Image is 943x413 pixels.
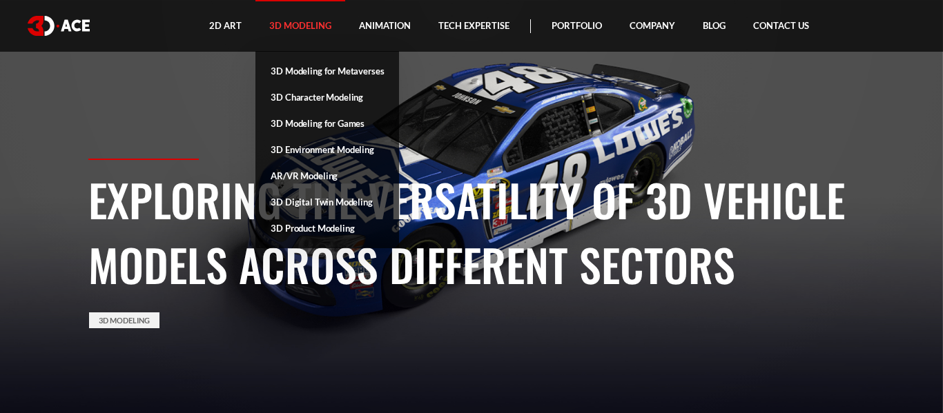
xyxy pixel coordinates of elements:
[255,84,399,110] a: 3D Character Modeling
[88,167,855,296] h1: Exploring the Versatility of 3D Vehicle Models Across Different Sectors
[255,110,399,137] a: 3D Modeling for Games
[28,16,90,36] img: logo white
[255,163,399,189] a: AR/VR Modeling
[255,189,399,215] a: 3D Digital Twin Modeling
[255,58,399,84] a: 3D Modeling for Metaverses
[255,137,399,163] a: 3D Environment Modeling
[89,312,159,328] a: 3D Modeling
[255,215,399,241] a: 3D Product Modeling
